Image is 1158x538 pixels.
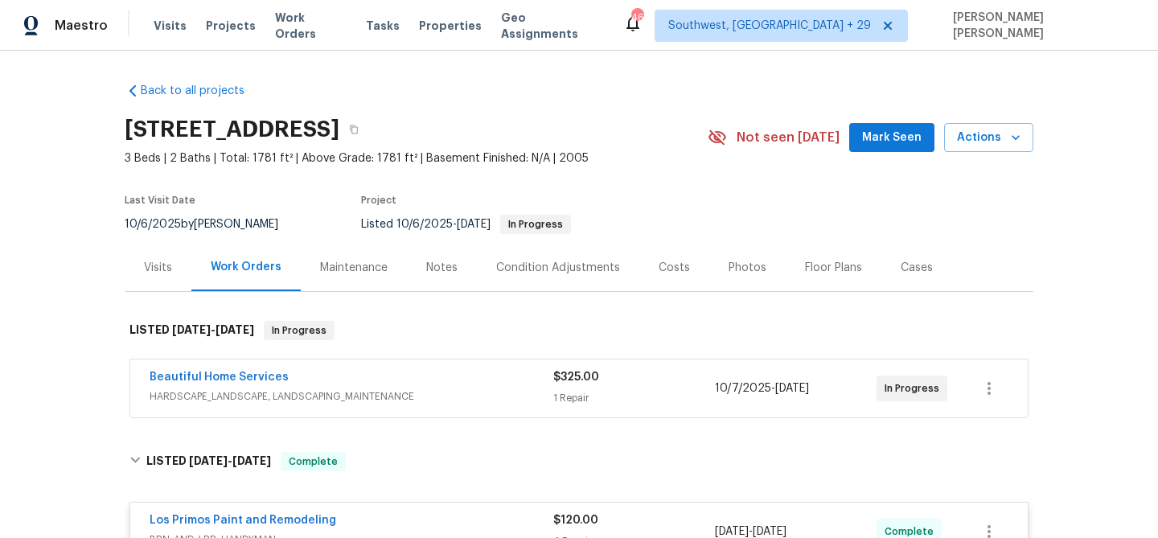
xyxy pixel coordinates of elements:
span: Southwest, [GEOGRAPHIC_DATA] + 29 [668,18,871,34]
div: Condition Adjustments [496,260,620,276]
a: Back to all projects [125,83,279,99]
span: Project [361,195,396,205]
div: Costs [659,260,690,276]
span: [PERSON_NAME] [PERSON_NAME] [947,10,1134,42]
span: - [715,380,809,396]
span: $325.00 [553,372,599,383]
span: - [189,455,271,466]
a: Los Primos Paint and Remodeling [150,515,336,526]
span: Maestro [55,18,108,34]
div: LISTED [DATE]-[DATE]In Progress [125,305,1033,356]
span: [DATE] [775,383,809,394]
span: 10/6/2025 [125,219,181,230]
span: - [172,324,254,335]
span: [DATE] [457,219,491,230]
span: Properties [419,18,482,34]
span: 10/6/2025 [396,219,453,230]
div: Work Orders [211,259,281,275]
span: Tasks [366,20,400,31]
span: Not seen [DATE] [737,129,840,146]
div: Maintenance [320,260,388,276]
span: In Progress [885,380,946,396]
span: Visits [154,18,187,34]
span: Work Orders [275,10,347,42]
div: Photos [729,260,766,276]
span: 3 Beds | 2 Baths | Total: 1781 ft² | Above Grade: 1781 ft² | Basement Finished: N/A | 2005 [125,150,708,166]
div: Cases [901,260,933,276]
div: LISTED [DATE]-[DATE]Complete [125,436,1033,487]
span: HARDSCAPE_LANDSCAPE, LANDSCAPING_MAINTENANCE [150,388,553,405]
span: [DATE] [172,324,211,335]
h6: LISTED [146,452,271,471]
span: Last Visit Date [125,195,195,205]
span: Actions [957,128,1020,148]
div: Visits [144,260,172,276]
h6: LISTED [129,321,254,340]
div: by [PERSON_NAME] [125,215,298,234]
span: [DATE] [753,526,786,537]
button: Copy Address [339,115,368,144]
span: In Progress [502,220,569,229]
div: Floor Plans [805,260,862,276]
span: Complete [282,454,344,470]
span: - [396,219,491,230]
div: 1 Repair [553,390,715,406]
span: Listed [361,219,571,230]
a: Beautiful Home Services [150,372,289,383]
span: In Progress [265,322,333,339]
span: $120.00 [553,515,598,526]
div: Notes [426,260,458,276]
span: [DATE] [715,526,749,537]
button: Actions [944,123,1033,153]
div: 467 [631,10,643,26]
button: Mark Seen [849,123,934,153]
span: Geo Assignments [501,10,603,42]
span: [DATE] [189,455,228,466]
span: Projects [206,18,256,34]
span: [DATE] [216,324,254,335]
span: 10/7/2025 [715,383,771,394]
span: Mark Seen [862,128,922,148]
span: [DATE] [232,455,271,466]
h2: [STREET_ADDRESS] [125,121,339,138]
